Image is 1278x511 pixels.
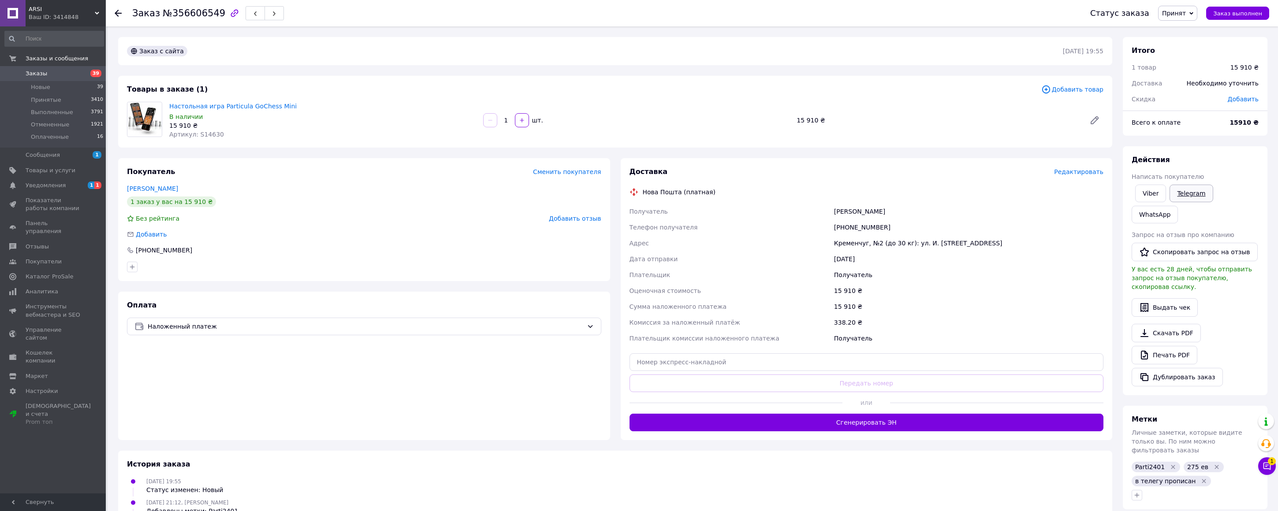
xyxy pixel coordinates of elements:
div: Заказ с сайта [127,46,187,56]
button: Заказ выполнен [1206,7,1269,20]
span: Показатели работы компании [26,196,82,212]
span: Редактировать [1054,168,1103,175]
svg: Удалить метку [1200,478,1207,485]
span: Каталог ProSale [26,273,73,281]
b: 15910 ₴ [1230,119,1259,126]
a: Скачать PDF [1132,324,1201,342]
span: [DATE] 19:55 [146,478,181,485]
span: Комиссия за наложенный платёж [630,319,740,326]
span: 1 товар [1132,64,1156,71]
div: 15 910 ₴ [793,114,1082,126]
span: Заказы и сообщения [26,55,88,63]
span: Без рейтинга [136,215,179,222]
svg: Удалить метку [1170,463,1177,470]
button: Выдать чек [1132,298,1198,317]
span: Всего к оплате [1132,119,1181,126]
span: 275 ев [1187,463,1208,470]
input: Номер экспресс-накладной [630,353,1104,371]
span: Написать покупателю [1132,173,1204,180]
span: Плательщик [630,271,671,278]
span: Действия [1132,156,1170,164]
div: Кременчуг, №2 (до 30 кг): ул. И. [STREET_ADDRESS] [832,235,1105,251]
button: Чат с покупателем1 [1258,457,1276,475]
button: Дублировать заказ [1132,368,1223,386]
span: Товары и услуги [26,167,75,174]
span: 1 [94,181,101,189]
span: 3410 [91,96,103,104]
span: Личные заметки, которые видите только вы. По ним можно фильтровать заказы [1132,429,1242,454]
span: Добавить [1228,96,1259,103]
div: Получатель [832,267,1105,283]
button: Сгенерировать ЭН [630,414,1104,431]
span: Настройки [26,387,58,395]
span: Дата отправки [630,255,678,263]
div: 15 910 ₴ [1230,63,1259,72]
div: Нова Пошта (платная) [641,188,718,196]
span: ARSI [29,5,95,13]
span: 1921 [91,121,103,129]
div: [PHONE_NUMBER] [135,246,193,255]
a: Viber [1135,185,1166,202]
div: 15 910 ₴ [832,299,1105,315]
span: Товары в заказе (1) [127,85,208,93]
svg: Удалить метку [1213,463,1220,470]
span: В наличии [169,113,203,120]
span: №356606549 [163,8,225,19]
div: [DATE] [832,251,1105,267]
div: 15 910 ₴ [832,283,1105,299]
span: Отмененные [31,121,69,129]
span: [DATE] 21:12, [PERSON_NAME] [146,500,228,506]
img: Настольная игра Particula GoChess Mini [127,103,162,136]
a: Telegram [1170,185,1213,202]
div: Статус заказа [1090,9,1149,18]
span: Покупатель [127,167,175,176]
span: 1 [93,151,101,159]
span: Сменить покупателя [533,168,601,175]
a: Печать PDF [1132,346,1197,364]
a: Редактировать [1086,111,1103,129]
span: Принят [1162,10,1186,17]
span: Плательщик комиссии наложенного платежа [630,335,779,342]
span: или [842,398,890,407]
span: 3791 [91,108,103,116]
button: Скопировать запрос на отзыв [1132,243,1258,261]
span: Маркет [26,372,48,380]
div: 1 заказ у вас на 15 910 ₴ [127,196,216,207]
span: Запрос на отзыв про компанию [1132,231,1234,238]
a: WhatsApp [1132,206,1178,223]
span: Итого [1132,46,1155,55]
span: 39 [90,70,101,77]
a: [PERSON_NAME] [127,185,178,192]
div: шт. [530,116,544,125]
span: Адрес [630,240,649,247]
span: Управление сайтом [26,326,82,342]
div: Получатель [832,330,1105,346]
span: Выполненные [31,108,73,116]
span: Артикул: S14630 [169,131,224,138]
span: Метки [1132,415,1157,423]
span: Панель управления [26,219,82,235]
div: [PHONE_NUMBER] [832,219,1105,235]
span: Инструменты вебмастера и SEO [26,303,82,318]
time: [DATE] 19:55 [1063,48,1103,55]
div: Вернуться назад [115,9,122,18]
div: Ваш ID: 3414848 [29,13,106,21]
span: Сумма наложенного платежа [630,303,727,310]
div: 15 910 ₴ [169,121,476,130]
span: Оплата [127,301,156,309]
span: 1 [1268,457,1276,465]
div: Статус изменен: Новый [146,485,223,494]
span: Parti2401 [1135,463,1165,470]
span: Добавить [136,231,167,238]
span: 39 [97,83,103,91]
span: в телегу прописан [1135,478,1196,485]
span: Заказ [132,8,160,19]
span: Уведомления [26,181,66,189]
div: 338.20 ₴ [832,315,1105,330]
div: Prom топ [26,418,91,426]
span: Добавить отзыв [549,215,601,222]
span: Наложенный платеж [148,322,583,331]
span: Телефон получателя [630,224,698,231]
div: Необходимо уточнить [1181,74,1264,93]
span: [DEMOGRAPHIC_DATA] и счета [26,402,91,426]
